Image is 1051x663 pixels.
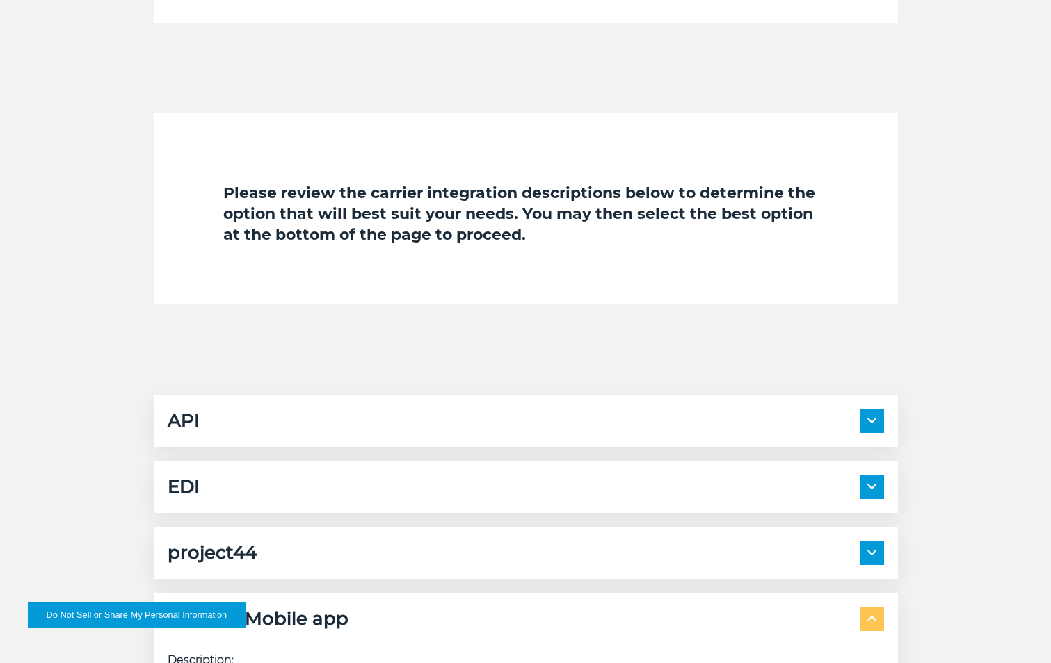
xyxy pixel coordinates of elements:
[168,409,200,433] h5: API
[168,541,257,565] h5: project44
[867,616,876,621] img: arrow
[867,484,876,489] img: arrow
[867,550,876,555] img: arrow
[867,418,876,423] img: arrow
[168,607,348,631] h5: KBX TM Mobile app
[28,602,246,628] button: Do Not Sell or Share My Personal Information
[223,183,828,245] h4: Please review the carrier integration descriptions below to determine the option that will best s...
[168,475,200,499] h5: EDI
